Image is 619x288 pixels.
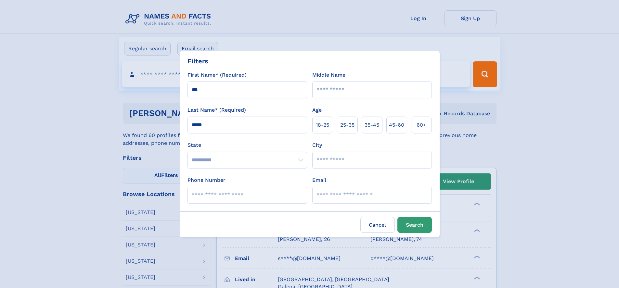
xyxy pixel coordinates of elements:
[417,121,426,129] span: 60+
[312,141,322,149] label: City
[397,217,432,233] button: Search
[389,121,404,129] span: 45‑60
[187,106,246,114] label: Last Name* (Required)
[340,121,355,129] span: 25‑35
[187,56,208,66] div: Filters
[316,121,329,129] span: 18‑25
[187,176,226,184] label: Phone Number
[360,217,395,233] label: Cancel
[365,121,379,129] span: 35‑45
[312,176,326,184] label: Email
[187,71,247,79] label: First Name* (Required)
[187,141,307,149] label: State
[312,71,345,79] label: Middle Name
[312,106,322,114] label: Age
